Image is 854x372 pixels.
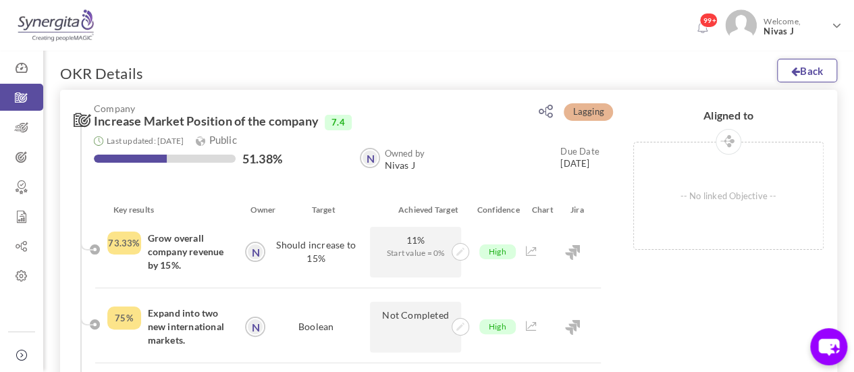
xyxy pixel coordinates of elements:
span: Company [94,103,485,113]
span: 11% [377,234,454,246]
p: Not Completed [370,302,461,352]
span: Start value = 0% [377,246,454,259]
span: 99+ [699,13,718,28]
div: Boolean [266,302,365,352]
b: Owned by [384,148,425,159]
a: Update achivements [452,244,469,257]
a: Update achivements [452,319,469,331]
small: [DATE] [560,145,599,169]
div: Target [275,203,371,217]
h4: Expand into two new international markets. [148,307,232,347]
button: chat-button [810,328,847,365]
h2: Aligned to [633,109,824,122]
div: Should increase to 15% [266,227,365,277]
h4: Grow overall company revenue by 15%. [148,232,232,272]
img: Jira Integration [565,320,580,335]
a: Back [777,59,837,82]
div: Owner [242,203,276,217]
img: Jira Integration [565,245,580,260]
a: Photo Welcome,Nivas J [720,4,847,44]
div: Chart [515,203,554,217]
span: Lagging [564,103,612,121]
span: Welcome, [757,9,830,43]
a: N [361,149,379,167]
small: Last updated: [DATE] [107,136,184,146]
div: Confidence [467,203,515,217]
div: Jira [553,203,601,217]
a: N [246,318,264,336]
span: High [479,244,516,259]
div: Key results [103,203,242,217]
a: N [246,243,264,261]
img: Logo [16,9,96,43]
span: Public [196,134,236,146]
span: Nivas J [384,160,425,171]
div: Completed Percentage [107,232,141,255]
span: Nivas J [764,26,827,36]
label: 51.38% [242,152,282,165]
span: High [479,319,516,334]
div: Completed Percentage [107,307,141,329]
small: Due Date [560,146,599,157]
a: Notifications [691,18,713,39]
img: Photo [725,9,757,41]
span: Increase Market Position of the company [94,115,319,128]
span: 7.4 [325,115,352,130]
div: Achieved Target [371,203,467,217]
p: -- No linked Objective -- [634,142,823,249]
h1: OKR Details [60,64,143,83]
